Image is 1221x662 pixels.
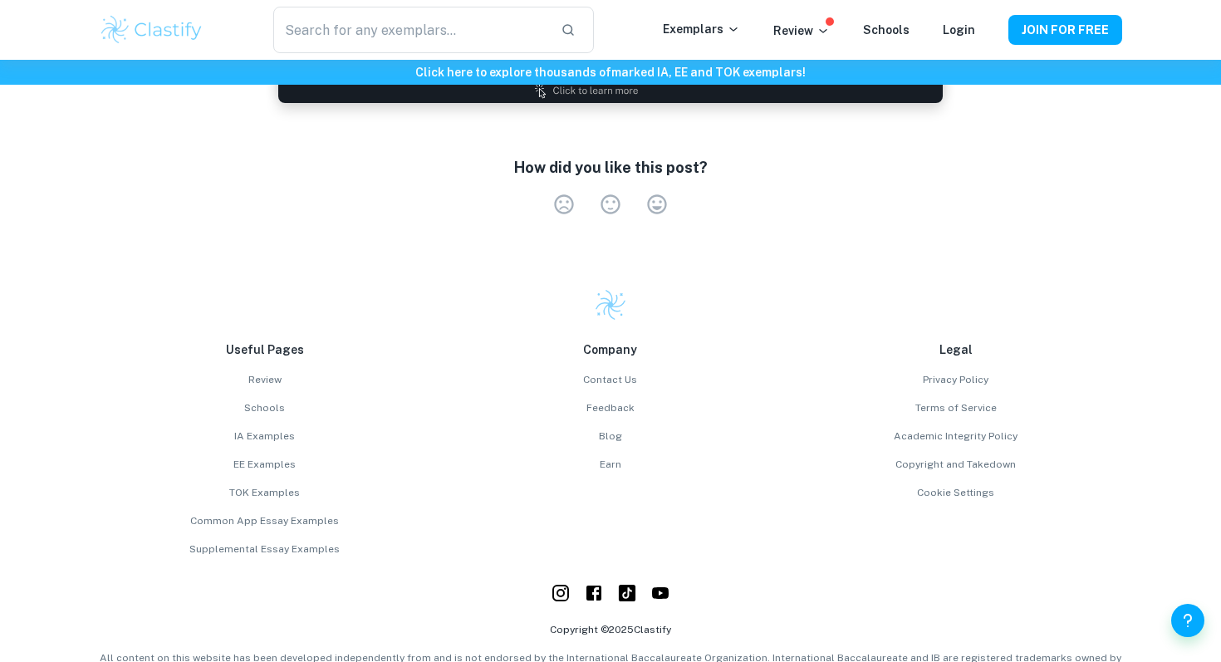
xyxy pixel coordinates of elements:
a: Contact Us [444,372,777,387]
a: Common App Essay Examples [99,513,431,528]
a: TOK Examples [99,485,431,500]
h6: How did you like this post? [514,156,708,179]
a: Earn [444,457,777,472]
a: Copyright and Takedown [790,457,1122,472]
a: Schools [863,23,910,37]
a: Academic Integrity Policy [790,429,1122,444]
p: Copyright © 2025 Clastify [99,622,1122,637]
a: Terms of Service [790,400,1122,415]
p: Useful Pages [99,341,431,359]
a: Facebook [584,583,604,609]
p: Legal [790,341,1122,359]
p: Exemplars [663,20,740,38]
p: Review [773,22,830,40]
a: Instagram [551,583,571,609]
a: Privacy Policy [790,372,1122,387]
a: YouTube [617,583,637,609]
a: Login [943,23,975,37]
a: Schools [99,400,431,415]
img: Clastify logo [594,288,627,321]
a: IA Examples [99,429,431,444]
a: Blog [444,429,777,444]
a: Supplemental Essay Examples [99,542,431,557]
a: YouTube [650,583,670,609]
h6: Click here to explore thousands of marked IA, EE and TOK exemplars ! [3,63,1218,81]
a: Review [99,372,431,387]
button: Help and Feedback [1171,604,1204,637]
img: Clastify logo [99,13,204,47]
a: Cookie Settings [790,485,1122,500]
input: Search for any exemplars... [273,7,547,53]
p: Company [444,341,777,359]
button: JOIN FOR FREE [1008,15,1122,45]
a: Feedback [444,400,777,415]
a: EE Examples [99,457,431,472]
